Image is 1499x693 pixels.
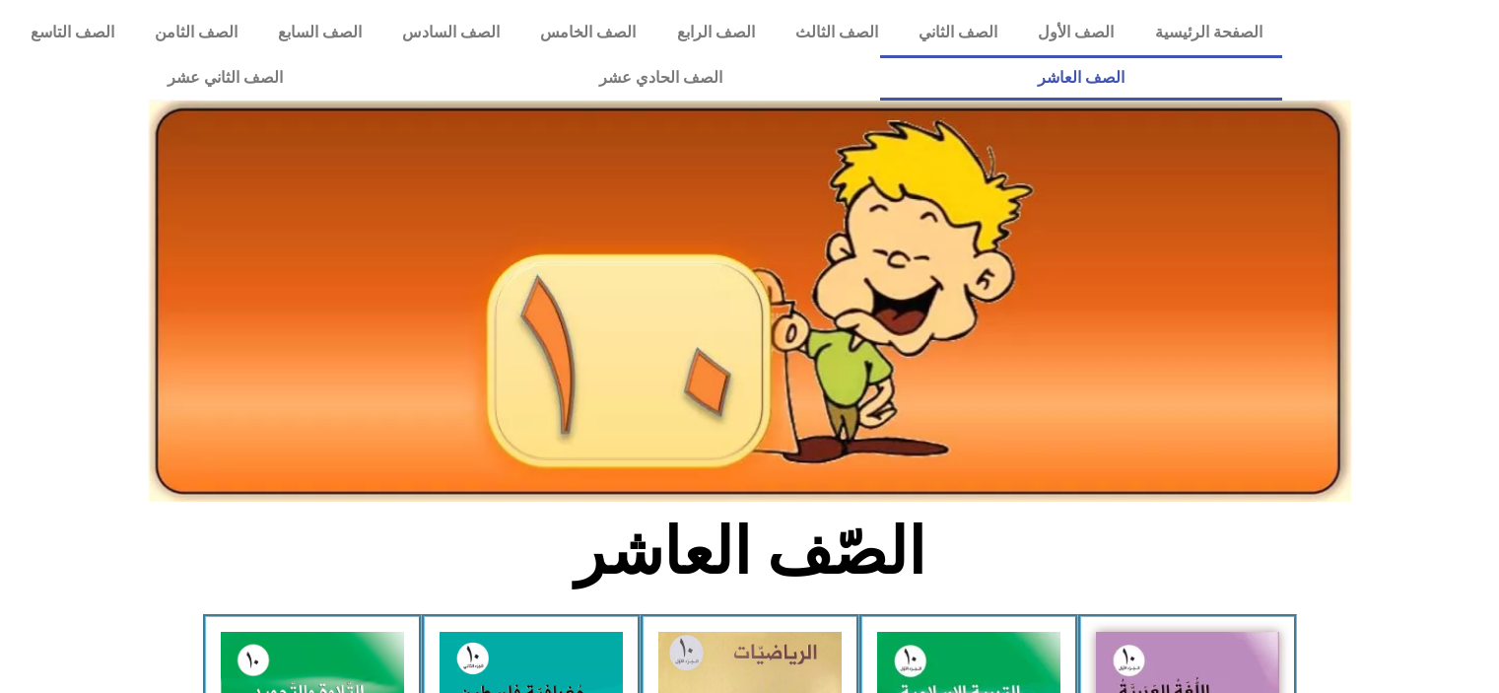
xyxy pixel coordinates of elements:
a: الصف الحادي عشر [441,55,879,101]
a: الصف التاسع [10,10,134,55]
a: الصف السابع [257,10,381,55]
a: الصف الخامس [520,10,656,55]
a: الصفحة الرئيسية [1134,10,1282,55]
a: الصف الثاني [898,10,1017,55]
a: الصف الثالث [775,10,898,55]
a: الصف الثامن [134,10,257,55]
a: الصف الأول [1018,10,1134,55]
a: الصف السادس [382,10,520,55]
a: الصف الرابع [656,10,775,55]
h2: الصّف العاشر [424,514,1075,590]
a: الصف العاشر [880,55,1282,101]
a: الصف الثاني عشر [10,55,441,101]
